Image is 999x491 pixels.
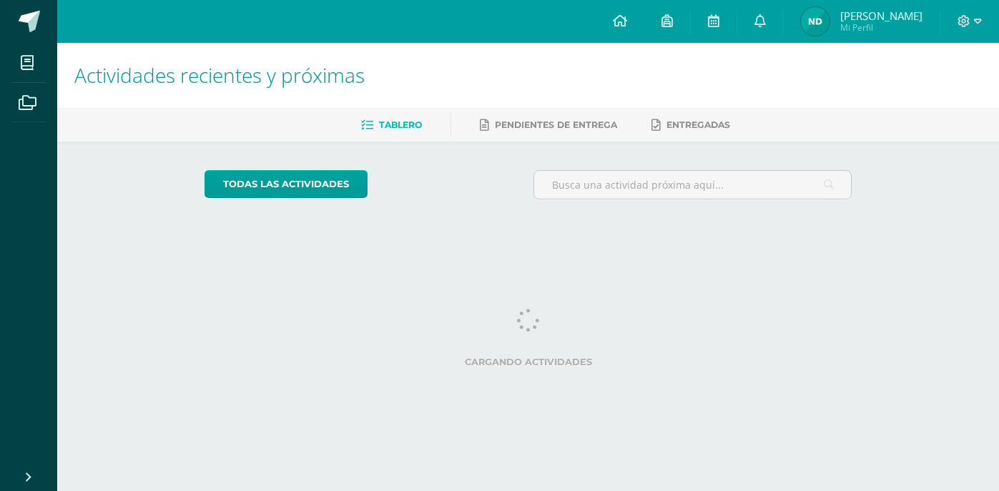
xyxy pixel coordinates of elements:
[495,119,617,130] span: Pendientes de entrega
[74,61,365,89] span: Actividades recientes y próximas
[379,119,422,130] span: Tablero
[534,171,851,199] input: Busca una actividad próxima aquí...
[666,119,730,130] span: Entregadas
[840,9,922,23] span: [PERSON_NAME]
[651,114,730,137] a: Entregadas
[361,114,422,137] a: Tablero
[801,7,830,36] img: e1ff1a1f64771d02874101921f4571d2.png
[205,357,852,367] label: Cargando actividades
[840,21,922,34] span: Mi Perfil
[205,170,368,198] a: todas las Actividades
[480,114,617,137] a: Pendientes de entrega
